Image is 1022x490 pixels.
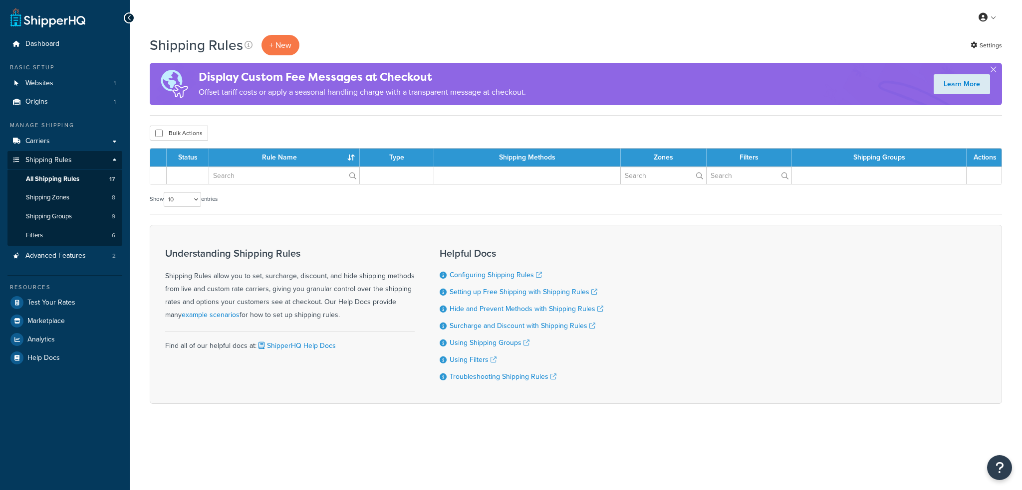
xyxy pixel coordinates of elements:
[7,151,122,246] li: Shipping Rules
[7,349,122,367] a: Help Docs
[621,167,706,184] input: Search
[450,354,497,365] a: Using Filters
[261,35,299,55] p: + New
[7,312,122,330] a: Marketplace
[7,247,122,265] a: Advanced Features 2
[27,317,65,326] span: Marketplace
[434,149,621,166] th: Shipping Methods
[7,93,122,111] li: Origins
[26,212,72,221] span: Shipping Groups
[7,121,122,130] div: Manage Shipping
[450,337,529,348] a: Using Shipping Groups
[114,98,116,106] span: 1
[7,63,122,72] div: Basic Setup
[164,192,201,207] select: Showentries
[7,151,122,169] a: Shipping Rules
[112,231,115,240] span: 6
[26,231,43,240] span: Filters
[114,79,116,88] span: 1
[25,40,59,48] span: Dashboard
[150,35,243,55] h1: Shipping Rules
[209,167,359,184] input: Search
[450,371,556,382] a: Troubleshooting Shipping Rules
[707,149,792,166] th: Filters
[987,455,1012,480] button: Open Resource Center
[7,207,122,226] li: Shipping Groups
[967,149,1002,166] th: Actions
[7,330,122,348] a: Analytics
[150,63,199,105] img: duties-banner-06bc72dcb5fe05cb3f9472aba00be2ae8eb53ab6f0d8bb03d382ba314ac3c341.png
[27,335,55,344] span: Analytics
[26,175,79,183] span: All Shipping Rules
[792,149,967,166] th: Shipping Groups
[450,287,597,297] a: Setting up Free Shipping with Shipping Rules
[109,175,115,183] span: 17
[25,98,48,106] span: Origins
[7,170,122,188] a: All Shipping Rules 17
[934,74,990,94] a: Learn More
[150,126,208,141] button: Bulk Actions
[25,252,86,260] span: Advanced Features
[7,247,122,265] li: Advanced Features
[26,193,69,202] span: Shipping Zones
[167,149,209,166] th: Status
[7,74,122,93] li: Websites
[7,93,122,111] a: Origins 1
[27,354,60,362] span: Help Docs
[7,188,122,207] a: Shipping Zones 8
[7,207,122,226] a: Shipping Groups 9
[7,35,122,53] a: Dashboard
[199,85,526,99] p: Offset tariff costs or apply a seasonal handling charge with a transparent message at checkout.
[7,132,122,151] a: Carriers
[7,74,122,93] a: Websites 1
[7,226,122,245] li: Filters
[971,38,1002,52] a: Settings
[112,212,115,221] span: 9
[112,252,116,260] span: 2
[10,7,85,27] a: ShipperHQ Home
[707,167,791,184] input: Search
[25,156,72,164] span: Shipping Rules
[150,192,218,207] label: Show entries
[165,248,415,259] h3: Understanding Shipping Rules
[7,294,122,312] a: Test Your Rates
[7,226,122,245] a: Filters 6
[112,193,115,202] span: 8
[27,299,75,307] span: Test Your Rates
[7,283,122,292] div: Resources
[7,188,122,207] li: Shipping Zones
[25,137,50,146] span: Carriers
[25,79,53,88] span: Websites
[209,149,360,166] th: Rule Name
[165,248,415,322] div: Shipping Rules allow you to set, surcharge, discount, and hide shipping methods from live and cus...
[621,149,707,166] th: Zones
[450,270,542,280] a: Configuring Shipping Rules
[182,310,240,320] a: example scenarios
[450,304,603,314] a: Hide and Prevent Methods with Shipping Rules
[450,321,595,331] a: Surcharge and Discount with Shipping Rules
[7,170,122,188] li: All Shipping Rules
[165,331,415,352] div: Find all of our helpful docs at:
[360,149,434,166] th: Type
[256,340,336,351] a: ShipperHQ Help Docs
[199,69,526,85] h4: Display Custom Fee Messages at Checkout
[440,248,603,259] h3: Helpful Docs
